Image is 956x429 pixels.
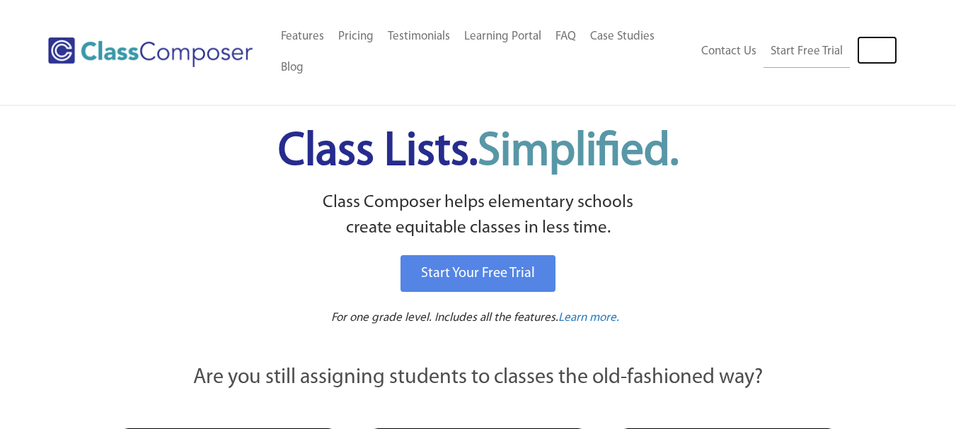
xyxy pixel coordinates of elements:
[278,129,679,175] span: Class Lists.
[274,21,693,83] nav: Header Menu
[558,312,619,324] span: Learn more.
[381,21,457,52] a: Testimonials
[548,21,583,52] a: FAQ
[693,36,897,68] nav: Header Menu
[331,21,381,52] a: Pricing
[421,266,535,281] span: Start Your Free Trial
[694,36,764,67] a: Contact Us
[115,190,841,242] p: Class Composer helps elementary schools create equitable classes in less time.
[583,21,662,52] a: Case Studies
[331,312,558,324] span: For one grade level. Includes all the features.
[558,310,619,327] a: Learn more.
[457,21,548,52] a: Learning Portal
[274,52,311,83] a: Blog
[478,129,679,175] span: Simplified.
[48,37,253,67] img: Class Composer
[401,255,555,292] a: Start Your Free Trial
[764,36,850,68] a: Start Free Trial
[857,36,897,64] a: Log In
[117,363,839,394] p: Are you still assigning students to classes the old-fashioned way?
[274,21,331,52] a: Features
